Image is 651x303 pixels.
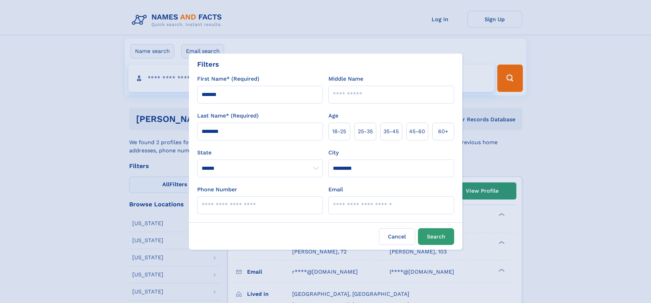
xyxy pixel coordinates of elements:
button: Search [418,228,454,245]
span: 45‑60 [409,127,425,136]
label: Phone Number [197,185,237,194]
label: Middle Name [328,75,363,83]
label: City [328,149,339,157]
label: Email [328,185,343,194]
label: Age [328,112,338,120]
label: Last Name* (Required) [197,112,259,120]
label: First Name* (Required) [197,75,259,83]
div: Filters [197,59,219,69]
span: 25‑35 [358,127,373,136]
span: 35‑45 [383,127,399,136]
label: Cancel [379,228,415,245]
label: State [197,149,323,157]
span: 18‑25 [332,127,346,136]
span: 60+ [438,127,448,136]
